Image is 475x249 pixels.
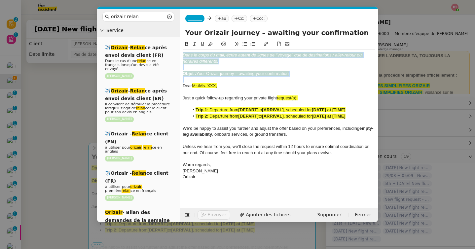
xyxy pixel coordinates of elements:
[105,156,134,161] nz-tag: [PERSON_NAME]
[105,210,123,215] em: Orizair
[105,170,168,183] span: ✈️Orizair - ce client (FR)
[317,211,341,219] span: Supprimer
[105,210,170,223] span: - Bilan des demandes de la semaine
[196,114,207,119] strong: Trip 2
[258,107,262,112] span: to
[192,83,217,88] span: Mr./Ms. XXX,
[312,107,346,112] strong: [DATE] at [TIME]
[188,16,202,21] span: _______
[106,27,177,34] span: Service
[355,211,371,219] span: Fermer
[97,24,180,37] div: Service
[105,195,134,201] nz-tag: [PERSON_NAME]
[105,145,162,154] span: à utiliser pour , ce en anglais
[183,126,359,131] span: We’d be happy to assist you further and adjust the offer based on your preferences, including
[111,45,128,50] em: Orizair
[183,53,363,63] em: Dans le corps du mail, écrire autant de lignes de “Voyage” que de destinations / aller-retour ou ...
[284,114,312,119] span: , scheduled for
[143,145,152,150] em: relan
[196,71,289,76] span: Your Orizair journey – awaiting your confirmation
[313,210,345,220] button: Supprimer
[246,211,290,219] span: Ajouter des fichiers
[258,114,262,119] span: to
[196,107,207,112] strong: Trip 1
[111,13,166,20] input: Templates
[105,117,134,122] nz-tag: [PERSON_NAME]
[105,88,167,101] span: ✈️ - ce après envoi devis client (EN)
[262,107,283,112] strong: [ARRIVAL]
[183,174,195,179] span: Orizair
[111,88,128,93] em: Orizair
[105,73,134,79] nz-tag: [PERSON_NAME]
[137,59,146,63] em: relan
[130,88,145,93] em: Relan
[351,210,375,220] button: Fermer
[183,83,192,88] span: Dear
[312,114,346,119] strong: [DATE] at [TIME]
[183,168,218,173] span: [PERSON_NAME]
[105,185,156,193] span: à utiliser pour , première ce en français
[284,107,312,112] span: , scheduled for
[130,145,141,150] em: orizair
[236,210,294,220] button: Ajouter des fichiers
[183,95,277,100] span: Just a quick follow-up regarding your private flight
[207,107,238,112] span: : Departure from
[130,45,145,50] em: Relan
[238,107,258,112] strong: [DEPART]
[136,106,145,110] em: relan
[183,71,196,76] strong: Objet :
[232,15,247,22] nz-tag: Cc:
[215,15,229,22] nz-tag: au
[132,131,147,136] em: Relan
[183,162,211,167] span: Warm regards,
[105,59,159,71] span: Dans le cas d'une ce en français lorsqu'un devis a été envoyé.
[105,102,170,114] span: Il convient de dérouler la procédure lorsqu'il s'agit de cer le client pour son devis en anglais.
[207,114,238,119] span: : Departure from
[277,95,297,100] span: request(s):
[132,170,147,176] em: Relan
[130,185,141,189] em: orizair
[185,28,373,38] input: Subject
[105,131,168,144] span: ✈️Orizair - ce client (EN)
[122,189,131,193] em: relan
[250,15,268,22] nz-tag: Ccc:
[212,132,287,137] span: , onboard services, or ground transfers.
[105,45,167,58] span: ✈️ - ce après envoi devis client (FR)
[198,210,230,220] button: Envoyer
[262,114,283,119] strong: [ARRIVAL]
[238,114,258,119] strong: [DEPART]
[183,144,371,155] span: Unless we hear from you, we’ll close the request within 12 hours to ensure optimal coordination o...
